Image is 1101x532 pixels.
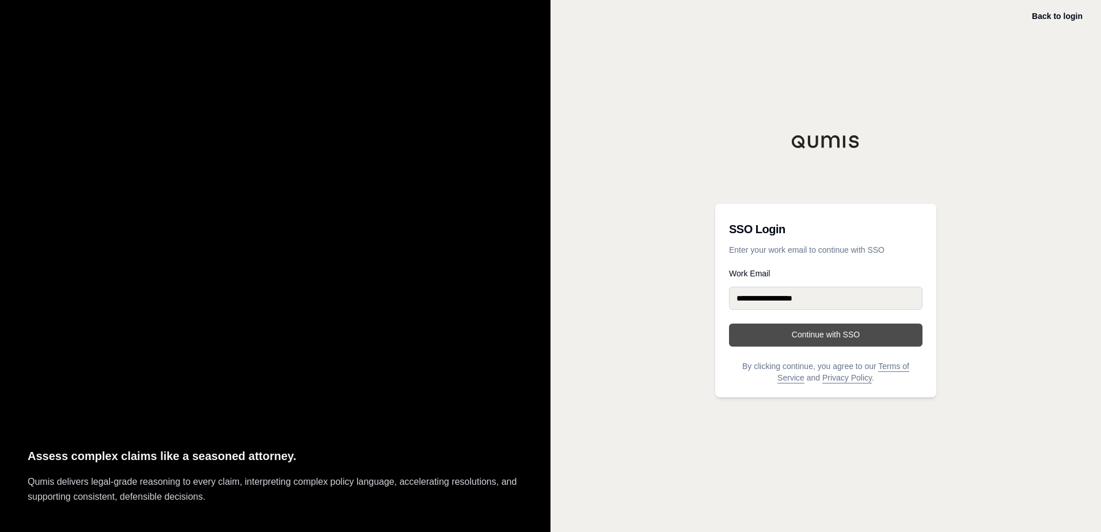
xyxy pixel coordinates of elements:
[28,447,523,466] p: Assess complex claims like a seasoned attorney.
[729,360,922,383] p: By clicking continue, you agree to our and .
[729,244,922,256] p: Enter your work email to continue with SSO
[28,474,523,504] p: Qumis delivers legal-grade reasoning to every claim, interpreting complex policy language, accele...
[1032,12,1083,21] a: Back to login
[791,135,860,149] img: Qumis
[729,324,922,347] button: Continue with SSO
[729,269,922,278] label: Work Email
[729,218,922,241] h3: SSO Login
[822,373,872,382] a: Privacy Policy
